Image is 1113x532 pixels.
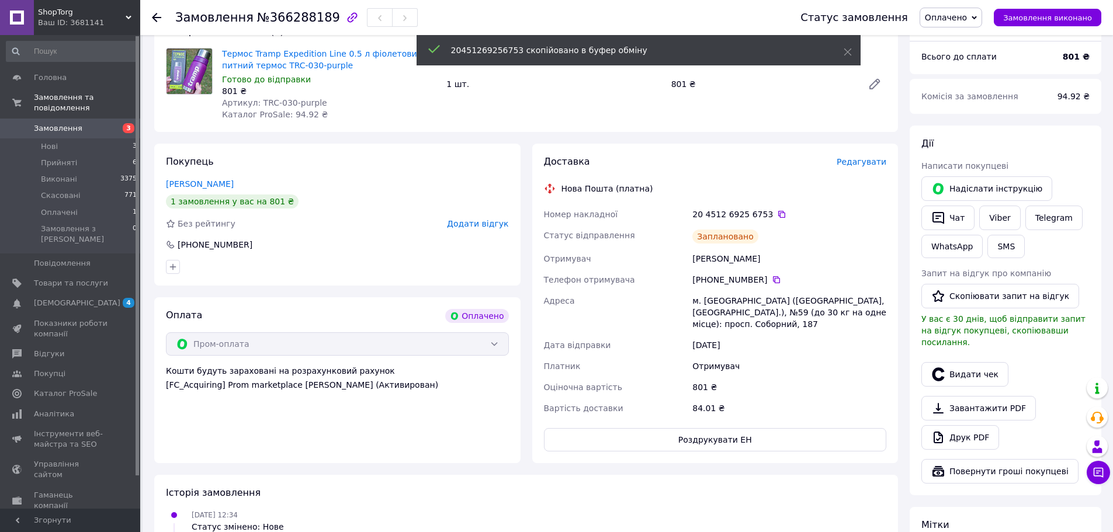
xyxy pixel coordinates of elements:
[41,207,78,218] span: Оплачені
[38,7,126,18] span: ShopTorg
[690,335,889,356] div: [DATE]
[837,157,886,166] span: Редагувати
[34,72,67,83] span: Головна
[544,404,623,413] span: Вартість доставки
[690,356,889,377] div: Отримувач
[34,409,74,419] span: Аналітика
[692,230,758,244] div: Заплановано
[544,156,590,167] span: Доставка
[447,219,508,228] span: Додати відгук
[34,92,140,113] span: Замовлення та повідомлення
[921,362,1008,387] button: Видати чек
[863,72,886,96] a: Редагувати
[6,41,138,62] input: Пошук
[38,18,140,28] div: Ваш ID: 3681141
[925,13,967,22] span: Оплачено
[166,179,234,189] a: [PERSON_NAME]
[921,92,1018,101] span: Комісія за замовлення
[544,254,591,263] span: Отримувач
[34,388,97,399] span: Каталог ProSale
[921,425,999,450] a: Друк PDF
[1087,461,1110,484] button: Чат з покупцем
[166,365,509,391] div: Кошти будуть зараховані на розрахунковий рахунок
[34,298,120,308] span: [DEMOGRAPHIC_DATA]
[690,290,889,335] div: м. [GEOGRAPHIC_DATA] ([GEOGRAPHIC_DATA], [GEOGRAPHIC_DATA].), №59 (до 30 кг на одне місце): просп...
[34,368,65,379] span: Покупці
[167,48,212,94] img: Термос Tramp Expedition Line 0.5 л фіолетовий питний термос TRC-030-purple
[166,156,214,167] span: Покупець
[1003,13,1092,22] span: Замовлення виконано
[921,314,1086,347] span: У вас є 30 днів, щоб відправити запит на відгук покупцеві, скопіювавши посилання.
[559,183,656,194] div: Нова Пошта (платна)
[921,396,1036,420] a: Завантажити PDF
[222,110,328,119] span: Каталог ProSale: 94.92 ₴
[544,428,887,451] button: Роздрукувати ЕН
[667,76,858,92] div: 801 ₴
[133,158,137,168] span: 6
[921,52,997,61] span: Всього до сплати
[544,231,635,240] span: Статус відправлення
[124,190,137,201] span: 771
[123,123,134,133] span: 3
[690,398,889,419] div: 84.01 ₴
[544,340,611,350] span: Дата відправки
[544,275,635,284] span: Телефон отримувача
[34,349,64,359] span: Відгуки
[257,11,340,25] span: №366288189
[544,296,575,305] span: Адреса
[692,274,886,286] div: [PHONE_NUMBER]
[34,278,108,288] span: Товари та послуги
[921,176,1052,201] button: Надіслати інструкцію
[166,26,284,37] span: Товари в замовленні (1)
[442,76,666,92] div: 1 шт.
[994,9,1101,26] button: Замовлення виконано
[166,487,261,498] span: Історія замовлення
[800,12,908,23] div: Статус замовлення
[690,377,889,398] div: 801 ₴
[133,207,137,218] span: 1
[41,174,77,185] span: Виконані
[166,310,202,321] span: Оплата
[445,309,508,323] div: Оплачено
[166,379,509,391] div: [FC_Acquiring] Prom marketplace [PERSON_NAME] (Активирован)
[192,511,238,519] span: [DATE] 12:34
[921,206,975,230] button: Чат
[152,12,161,23] div: Повернутися назад
[1063,52,1090,61] b: 801 ₴
[34,459,108,480] span: Управління сайтом
[921,459,1079,484] button: Повернути гроші покупцеві
[1057,92,1090,101] span: 94.92 ₴
[34,258,91,269] span: Повідомлення
[921,519,949,530] span: Мітки
[41,158,77,168] span: Прийняті
[176,239,254,251] div: [PHONE_NUMBER]
[133,141,137,152] span: 3
[921,161,1008,171] span: Написати покупцеві
[222,98,327,107] span: Артикул: TRC-030-purple
[120,174,137,185] span: 3375
[692,208,886,220] div: 20 4512 6925 6753
[178,219,235,228] span: Без рейтингу
[921,235,983,258] a: WhatsApp
[123,298,134,308] span: 4
[1025,206,1083,230] a: Telegram
[166,194,299,208] div: 1 замовлення у вас на 801 ₴
[544,210,618,219] span: Номер накладної
[133,224,137,245] span: 0
[41,141,58,152] span: Нові
[41,190,81,201] span: Скасовані
[34,429,108,450] span: Інструменти веб-майстра та SEO
[921,138,934,149] span: Дії
[690,248,889,269] div: [PERSON_NAME]
[41,224,133,245] span: Замовлення з [PERSON_NAME]
[451,44,814,56] div: 20451269256753 скопійовано в буфер обміну
[544,383,622,392] span: Оціночна вартість
[34,123,82,134] span: Замовлення
[222,49,422,70] a: Термос Tramp Expedition Line 0.5 л фіолетовий питний термос TRC-030-purple
[544,361,581,371] span: Платник
[175,11,254,25] span: Замовлення
[222,85,437,97] div: 801 ₴
[222,75,311,84] span: Готово до відправки
[921,284,1079,308] button: Скопіювати запит на відгук
[979,206,1020,230] a: Viber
